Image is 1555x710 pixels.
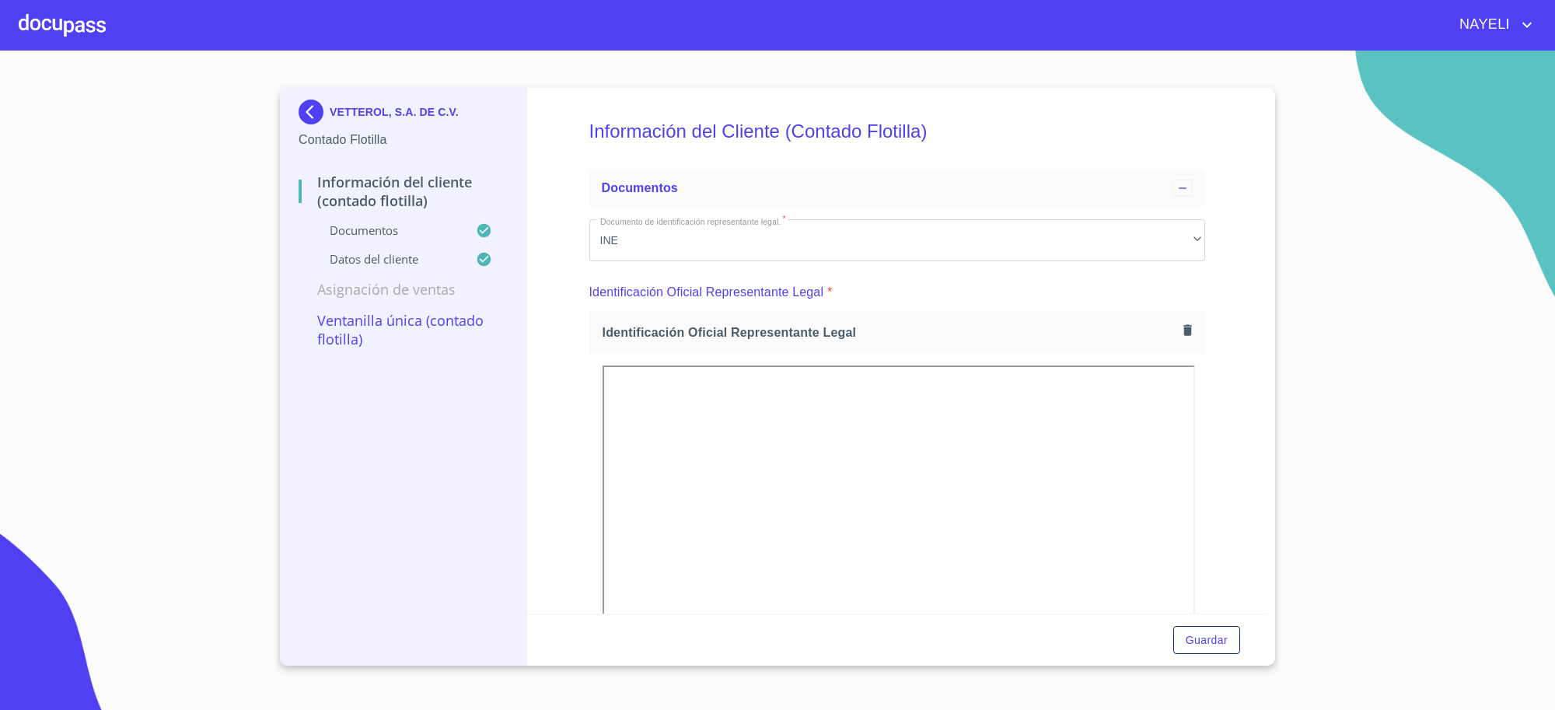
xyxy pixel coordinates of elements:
[603,324,1177,341] span: Identificación Oficial Representante Legal
[299,100,330,124] img: Docupass spot blue
[589,170,1206,207] div: Documentos
[299,173,508,210] p: Información del Cliente (Contado Flotilla)
[299,311,508,348] p: Ventanilla Única (Contado Flotilla)
[589,100,1206,163] h5: Información del Cliente (Contado Flotilla)
[299,222,476,238] p: Documentos
[1186,631,1228,650] span: Guardar
[330,106,459,118] p: VETTEROL, S.A. DE C.V.
[299,280,508,299] p: Asignación de Ventas
[299,251,476,267] p: Datos del cliente
[1448,12,1518,37] span: NAYELI
[1173,626,1240,655] button: Guardar
[589,219,1206,261] div: INE
[299,131,508,149] p: Contado Flotilla
[1448,12,1536,37] button: account of current user
[589,283,824,302] p: Identificación Oficial Representante Legal
[602,181,678,194] span: Documentos
[299,100,508,131] div: VETTEROL, S.A. DE C.V.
